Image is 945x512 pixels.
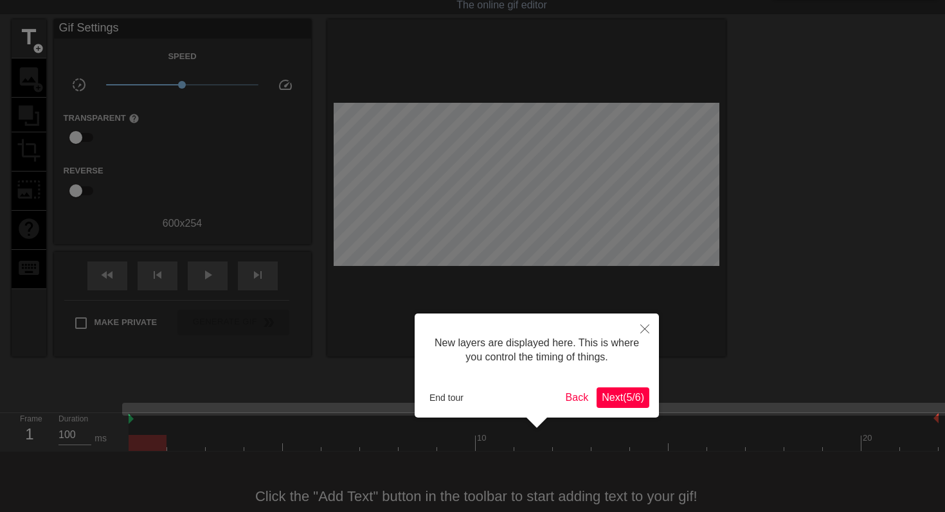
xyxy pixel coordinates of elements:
[150,267,165,283] span: skip_previous
[424,388,469,407] button: End tour
[64,112,139,125] label: Transparent
[477,432,489,445] div: 10
[602,392,644,403] span: Next ( 5 / 6 )
[631,313,659,343] button: Close
[64,164,104,177] label: Reverse
[129,113,139,124] span: help
[10,413,49,450] div: Frame
[250,267,265,283] span: skip_next
[33,43,44,54] span: add_circle
[933,413,939,423] img: bound-end.png
[100,267,115,283] span: fast_rewind
[59,416,88,423] label: Duration
[561,387,594,408] button: Back
[94,432,107,445] div: ms
[54,216,311,231] div: 600 x 254
[54,19,311,39] div: Gif Settings
[17,25,41,49] span: title
[168,50,196,63] label: Speed
[94,316,157,329] span: Make Private
[20,423,39,446] div: 1
[597,387,649,408] button: Next
[71,77,87,93] span: slow_motion_video
[863,432,874,445] div: 20
[424,323,649,378] div: New layers are displayed here. This is where you control the timing of things.
[278,77,293,93] span: speed
[200,267,215,283] span: play_arrow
